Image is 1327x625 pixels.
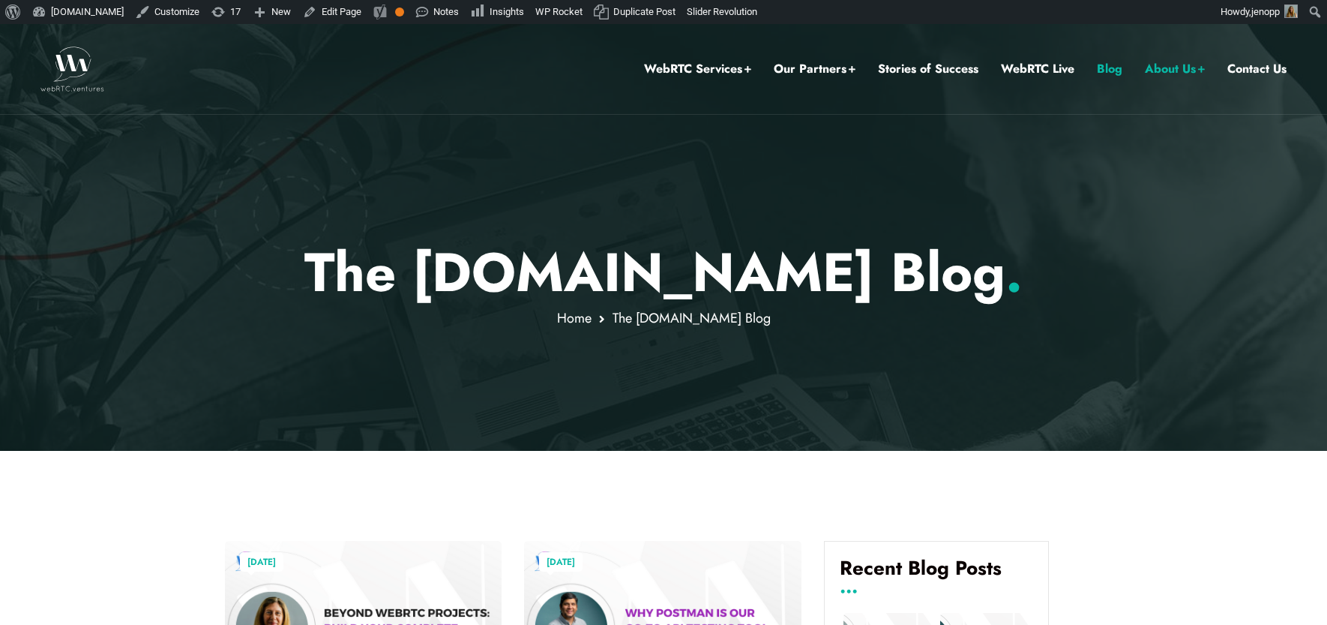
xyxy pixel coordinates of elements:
[395,8,404,17] div: OK
[1251,6,1280,17] span: jenopp
[613,308,771,328] span: The [DOMAIN_NAME] Blog
[1001,59,1074,79] a: WebRTC Live
[840,557,1033,591] h4: Recent Blog Posts
[1227,59,1287,79] a: Contact Us
[225,240,1103,305] p: The [DOMAIN_NAME] Blog
[1097,59,1122,79] a: Blog
[687,6,757,17] span: Slider Revolution
[240,552,283,572] a: [DATE]
[40,47,104,92] img: WebRTC.ventures
[557,308,592,328] a: Home
[1145,59,1205,79] a: About Us
[539,552,583,572] a: [DATE]
[774,59,855,79] a: Our Partners
[644,59,751,79] a: WebRTC Services
[878,59,978,79] a: Stories of Success
[1005,233,1023,311] span: .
